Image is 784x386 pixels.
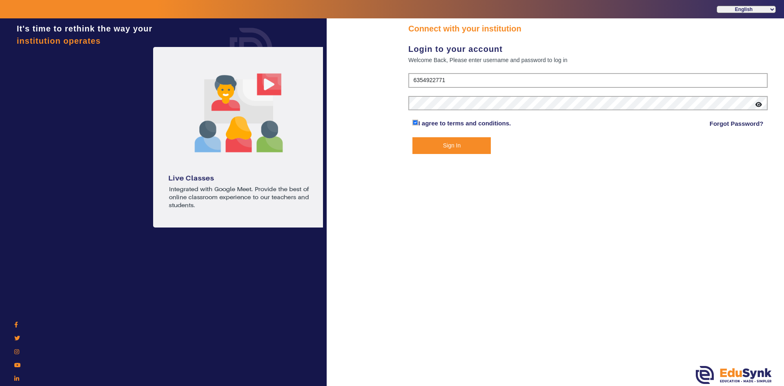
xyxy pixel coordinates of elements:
span: institution operates [17,36,101,45]
input: User Name [408,73,768,88]
span: It's time to rethink the way your [17,24,152,33]
div: Connect with your institution [408,22,768,35]
img: edusynk.png [696,366,772,384]
a: Forgot Password? [710,119,764,129]
img: login1.png [153,47,325,228]
button: Sign In [412,137,491,154]
div: Login to your account [408,43,768,55]
div: Welcome Back, Please enter username and password to log in [408,55,768,65]
img: login.png [220,18,282,80]
a: I agree to terms and conditions. [418,120,511,127]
